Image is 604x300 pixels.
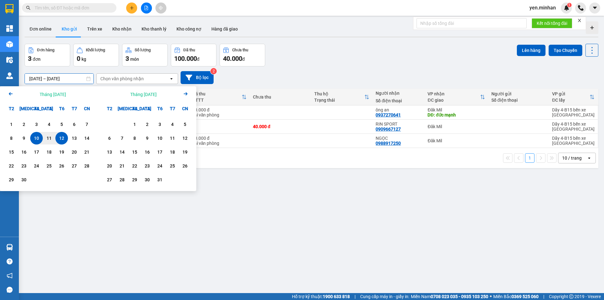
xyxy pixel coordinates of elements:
div: 11 [45,134,53,142]
div: Choose Thứ Bảy, tháng 09 20 2025. It's available. [68,146,81,158]
div: 15 [7,148,16,156]
div: Choose Thứ Hai, tháng 09 22 2025. It's available. [5,160,18,172]
div: 17 [32,148,41,156]
div: 15 [130,148,139,156]
div: 21 [82,148,91,156]
input: Nhập số tổng đài [417,18,527,28]
div: 12 [57,134,66,142]
div: 50.000 đ [192,136,247,141]
div: 8 [130,134,139,142]
strong: 1900 633 818 [323,294,350,299]
span: message [7,287,13,293]
div: 19 [181,148,189,156]
div: Choose Thứ Năm, tháng 10 23 2025. It's available. [141,160,154,172]
div: [MEDICAL_DATA] [116,102,128,115]
div: Choose Thứ Tư, tháng 10 22 2025. It's available. [128,160,141,172]
div: Choose Thứ Tư, tháng 10 15 2025. It's available. [128,146,141,158]
button: Hàng đã giao [206,21,243,37]
button: Bộ lọc [181,71,214,84]
button: Khối lượng0kg [73,44,119,66]
div: Choose Thứ Hai, tháng 09 8 2025. It's available. [5,132,18,144]
div: T6 [55,102,68,115]
div: T7 [68,102,81,115]
div: T7 [166,102,179,115]
button: Tạo Chuyến [549,45,582,56]
div: Dãy 4-B15 bến xe [GEOGRAPHIC_DATA] [552,136,595,146]
div: 6 [70,121,79,128]
div: Choose Thứ Sáu, tháng 10 31 2025. It's available. [154,173,166,186]
div: 10 [155,134,164,142]
img: icon-new-feature [564,5,569,11]
th: Toggle SortBy [549,89,598,105]
div: T2 [103,102,116,115]
button: Kết nối tổng đài [532,18,572,28]
span: DĐ: [74,33,83,39]
div: Choose Thứ Bảy, tháng 09 13 2025. It's available. [68,132,81,144]
div: 7 [82,121,91,128]
th: Toggle SortBy [311,89,372,105]
div: Người gửi [491,91,546,96]
div: Choose Thứ Hai, tháng 09 29 2025. It's available. [5,173,18,186]
svg: Arrow Left [7,90,14,98]
div: T4 [30,102,43,115]
div: 10 [32,134,41,142]
div: Choose Thứ Bảy, tháng 10 4 2025. It's available. [166,118,179,131]
div: T4 [128,102,141,115]
div: 18 [168,148,177,156]
div: Choose Thứ Hai, tháng 10 13 2025. It's available. [103,146,116,158]
div: Choose Thứ Hai, tháng 10 6 2025. It's available. [103,132,116,144]
span: plus [130,6,134,10]
div: 20 [70,148,79,156]
div: 25 [45,162,53,170]
div: 8 [7,134,16,142]
div: 2 [143,121,152,128]
div: Choose Chủ Nhật, tháng 10 12 2025. It's available. [179,132,191,144]
div: ông an [376,107,421,112]
button: Kho nhận [107,21,137,37]
span: đ [242,57,245,62]
button: Trên xe [82,21,107,37]
div: 11 [168,134,177,142]
div: 14 [118,148,126,156]
div: ĐC giao [428,98,480,103]
strong: 0708 023 035 - 0935 103 250 [431,294,488,299]
div: VP gửi [552,91,590,96]
img: dashboard-icon [6,25,13,32]
div: VP nhận [428,91,480,96]
div: Choose Thứ Năm, tháng 09 4 2025. It's available. [43,118,55,131]
span: Gửi: [5,6,15,13]
div: Tại văn phòng [192,112,247,117]
div: 14 [82,134,91,142]
button: 1 [525,153,534,163]
div: 4 [168,121,177,128]
div: 40.000 đ [253,124,308,129]
div: Choose Chủ Nhật, tháng 10 19 2025. It's available. [179,146,191,158]
div: Choose Thứ Tư, tháng 09 24 2025. It's available. [30,160,43,172]
div: Tạo kho hàng mới [586,21,598,34]
div: Choose Thứ Bảy, tháng 10 11 2025. It's available. [166,132,179,144]
div: 16 [143,148,152,156]
button: file-add [141,3,152,14]
img: warehouse-icon [6,57,13,63]
div: Chọn văn phòng nhận [100,76,144,82]
span: copyright [569,294,573,299]
div: Choose Thứ Sáu, tháng 10 24 2025. It's available. [154,160,166,172]
div: Người nhận [376,91,421,96]
button: Previous month. [7,90,14,99]
div: Choose Thứ Sáu, tháng 09 19 2025. It's available. [55,146,68,158]
div: Selected start date. Thứ Tư, tháng 09 10 2025. It's available. [30,132,43,144]
div: 13 [70,134,79,142]
div: Dãy 4-B15 bến xe [GEOGRAPHIC_DATA] [552,107,595,117]
div: 23 [143,162,152,170]
div: 9 [143,134,152,142]
div: Choose Thứ Ba, tháng 09 9 2025. It's available. [18,132,30,144]
button: Đơn hàng3đơn [25,44,70,66]
div: Đã thu [183,48,195,52]
div: CN [179,102,191,115]
div: Choose Thứ Hai, tháng 09 1 2025. It's available. [5,118,18,131]
span: close [577,18,582,23]
div: 24 [32,162,41,170]
div: [MEDICAL_DATA] [18,102,30,115]
div: HTTT [192,98,242,103]
button: aim [155,3,166,14]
